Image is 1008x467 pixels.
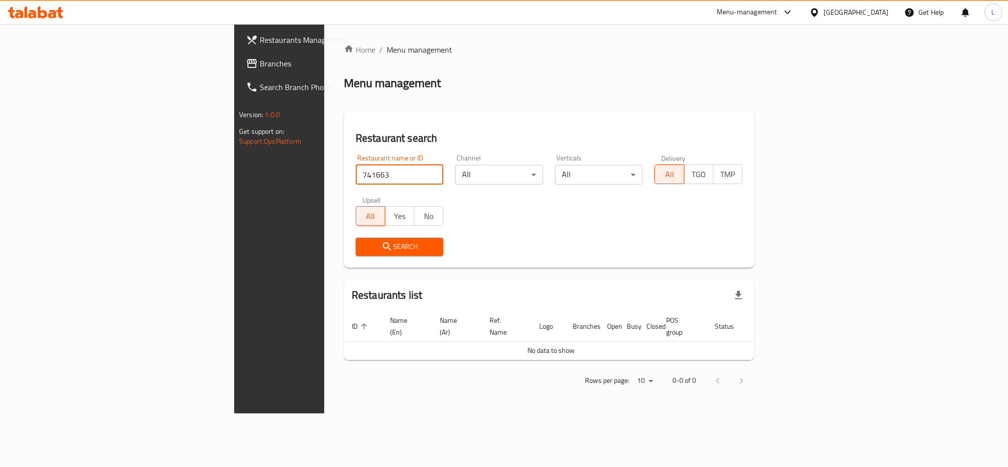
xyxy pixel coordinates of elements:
span: Yes [389,209,410,223]
span: All [360,209,381,223]
button: All [654,164,684,184]
span: Name (En) [390,314,420,338]
span: No [418,209,439,223]
span: Branches [260,58,395,69]
button: No [414,206,443,226]
div: [GEOGRAPHIC_DATA] [824,7,888,18]
div: All [455,165,543,185]
a: Restaurants Management [238,28,402,52]
span: ID [352,320,370,332]
input: Search for restaurant name or ID.. [356,165,444,185]
span: Name (Ar) [440,314,470,338]
th: Busy [619,311,639,342]
p: 0-0 of 0 [672,374,696,387]
div: All [555,165,643,185]
button: Yes [385,206,414,226]
h2: Restaurants list [352,288,422,303]
th: Open [599,311,619,342]
h2: Menu management [344,75,441,91]
label: Delivery [661,155,686,161]
th: Logo [531,311,565,342]
a: Branches [238,52,402,75]
span: Search Branch Phone [260,81,395,93]
span: TMP [717,167,738,182]
span: L [991,7,995,18]
button: Search [356,238,444,256]
label: Upsell [363,196,381,203]
button: TMP [713,164,742,184]
a: Support.OpsPlatform [239,135,302,148]
span: Ref. Name [489,314,519,338]
span: All [659,167,680,182]
span: POS group [666,314,695,338]
div: Export file [727,283,750,307]
nav: breadcrumb [344,44,754,56]
span: Restaurants Management [260,34,395,46]
th: Branches [565,311,599,342]
table: enhanced table [344,311,793,360]
a: Search Branch Phone [238,75,402,99]
span: No data to show [527,344,575,357]
span: Menu management [387,44,452,56]
button: All [356,206,385,226]
div: Rows per page: [633,374,657,388]
p: Rows per page: [585,374,629,387]
span: Get support on: [239,125,284,138]
span: Version: [239,108,263,121]
span: Status [715,320,747,332]
div: Menu-management [717,6,777,18]
button: TGO [684,164,713,184]
span: TGO [688,167,709,182]
h2: Restaurant search [356,131,742,146]
span: Search [364,241,436,253]
th: Closed [639,311,658,342]
span: 1.0.0 [265,108,280,121]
